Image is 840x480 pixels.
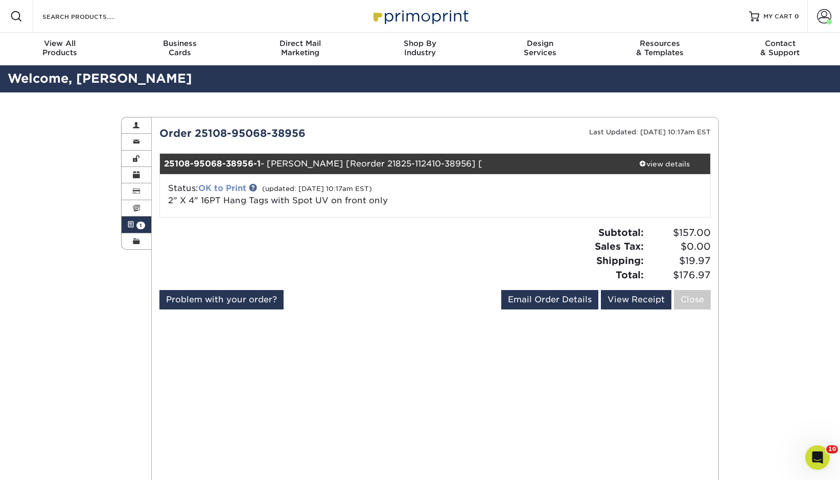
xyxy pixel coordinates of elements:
a: OK to Print [198,183,246,193]
span: 1 [136,222,145,229]
div: Cards [120,39,240,57]
div: - [PERSON_NAME] [Reorder 21825-112410-38956] [ [160,154,619,174]
a: Email Order Details [501,290,598,309]
strong: Subtotal: [598,227,644,238]
span: $176.97 [647,268,711,282]
small: Last Updated: [DATE] 10:17am EST [589,128,711,136]
a: Close [674,290,711,309]
span: Shop By [360,39,480,48]
span: Direct Mail [240,39,360,48]
img: Primoprint [369,5,471,27]
strong: Shipping: [596,255,644,266]
span: MY CART [763,12,792,21]
span: Design [480,39,600,48]
a: BusinessCards [120,33,240,65]
span: 2" X 4" 16PT Hang Tags with Spot UV on front only [168,196,388,205]
strong: 25108-95068-38956-1 [164,159,261,169]
div: Marketing [240,39,360,57]
a: Shop ByIndustry [360,33,480,65]
a: DesignServices [480,33,600,65]
div: & Templates [600,39,720,57]
div: & Support [720,39,840,57]
span: 0 [795,13,799,20]
a: Resources& Templates [600,33,720,65]
span: $19.97 [647,254,711,268]
span: Resources [600,39,720,48]
a: view details [618,154,710,174]
a: 1 [122,217,151,233]
iframe: Intercom live chat [805,445,830,470]
span: 10 [826,445,838,453]
a: View Receipt [601,290,671,309]
span: Business [120,39,240,48]
a: Problem with your order? [159,290,284,309]
a: Direct MailMarketing [240,33,360,65]
small: (updated: [DATE] 10:17am EST) [262,185,372,193]
div: view details [618,159,710,169]
div: Services [480,39,600,57]
div: Industry [360,39,480,57]
span: $0.00 [647,239,711,254]
input: SEARCH PRODUCTS..... [41,10,141,22]
span: Contact [720,39,840,48]
div: Status: [160,182,527,207]
span: $157.00 [647,226,711,240]
strong: Sales Tax: [595,241,644,252]
a: Contact& Support [720,33,840,65]
strong: Total: [616,269,644,280]
div: Order 25108-95068-38956 [152,126,435,141]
